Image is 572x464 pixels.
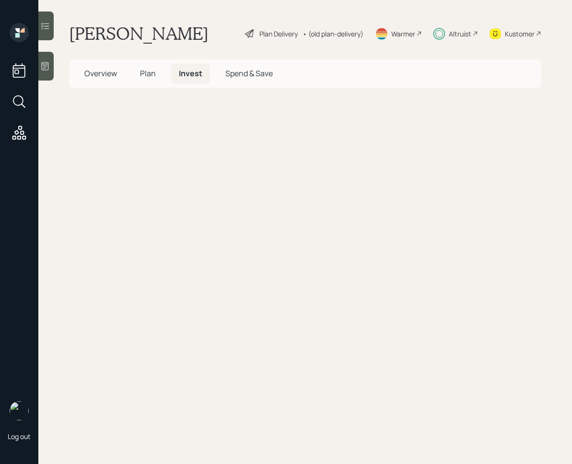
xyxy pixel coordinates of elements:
div: Kustomer [505,29,535,39]
div: Log out [8,432,31,441]
div: • (old plan-delivery) [303,29,363,39]
h1: [PERSON_NAME] [69,23,209,44]
span: Spend & Save [225,68,273,79]
span: Invest [179,68,202,79]
div: Warmer [391,29,415,39]
img: retirable_logo.png [10,401,29,420]
span: Plan [140,68,156,79]
div: Plan Delivery [259,29,298,39]
span: Overview [84,68,117,79]
div: Altruist [449,29,471,39]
